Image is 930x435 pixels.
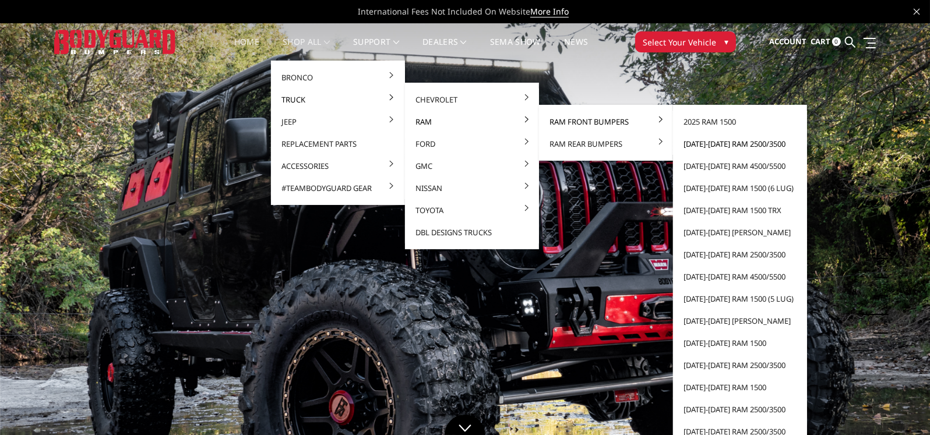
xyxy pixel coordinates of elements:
[410,199,534,221] a: Toyota
[678,354,802,376] a: [DATE]-[DATE] Ram 2500/3500
[678,288,802,310] a: [DATE]-[DATE] Ram 1500 (5 lug)
[410,177,534,199] a: Nissan
[276,177,400,199] a: #TeamBodyguard Gear
[678,221,802,243] a: [DATE]-[DATE] [PERSON_NAME]
[811,36,830,47] span: Cart
[445,415,485,435] a: Click to Down
[643,36,716,48] span: Select Your Vehicle
[283,38,330,61] a: shop all
[678,376,802,398] a: [DATE]-[DATE] Ram 1500
[876,241,888,259] button: 1 of 5
[276,155,400,177] a: Accessories
[876,296,888,315] button: 4 of 5
[564,38,588,61] a: News
[724,36,728,48] span: ▾
[678,398,802,420] a: [DATE]-[DATE] Ram 2500/3500
[678,177,802,199] a: [DATE]-[DATE] Ram 1500 (6 lug)
[678,111,802,133] a: 2025 Ram 1500
[410,111,534,133] a: Ram
[422,38,467,61] a: Dealers
[769,26,806,58] a: Account
[276,111,400,133] a: Jeep
[678,243,802,266] a: [DATE]-[DATE] Ram 2500/3500
[410,89,534,111] a: Chevrolet
[811,26,841,58] a: Cart 0
[544,111,668,133] a: Ram Front Bumpers
[872,379,930,435] iframe: Chat Widget
[276,133,400,155] a: Replacement Parts
[678,199,802,221] a: [DATE]-[DATE] Ram 1500 TRX
[678,155,802,177] a: [DATE]-[DATE] Ram 4500/5500
[876,315,888,334] button: 5 of 5
[678,310,802,332] a: [DATE]-[DATE] [PERSON_NAME]
[678,133,802,155] a: [DATE]-[DATE] Ram 2500/3500
[490,38,541,61] a: SEMA Show
[678,332,802,354] a: [DATE]-[DATE] Ram 1500
[530,6,569,17] a: More Info
[544,133,668,155] a: Ram Rear Bumpers
[276,66,400,89] a: Bronco
[410,221,534,243] a: DBL Designs Trucks
[353,38,399,61] a: Support
[276,89,400,111] a: Truck
[234,38,259,61] a: Home
[876,259,888,278] button: 2 of 5
[54,30,177,54] img: BODYGUARD BUMPERS
[876,278,888,296] button: 3 of 5
[678,266,802,288] a: [DATE]-[DATE] Ram 4500/5500
[410,133,534,155] a: Ford
[832,37,841,46] span: 0
[410,155,534,177] a: GMC
[769,36,806,47] span: Account
[635,31,736,52] button: Select Your Vehicle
